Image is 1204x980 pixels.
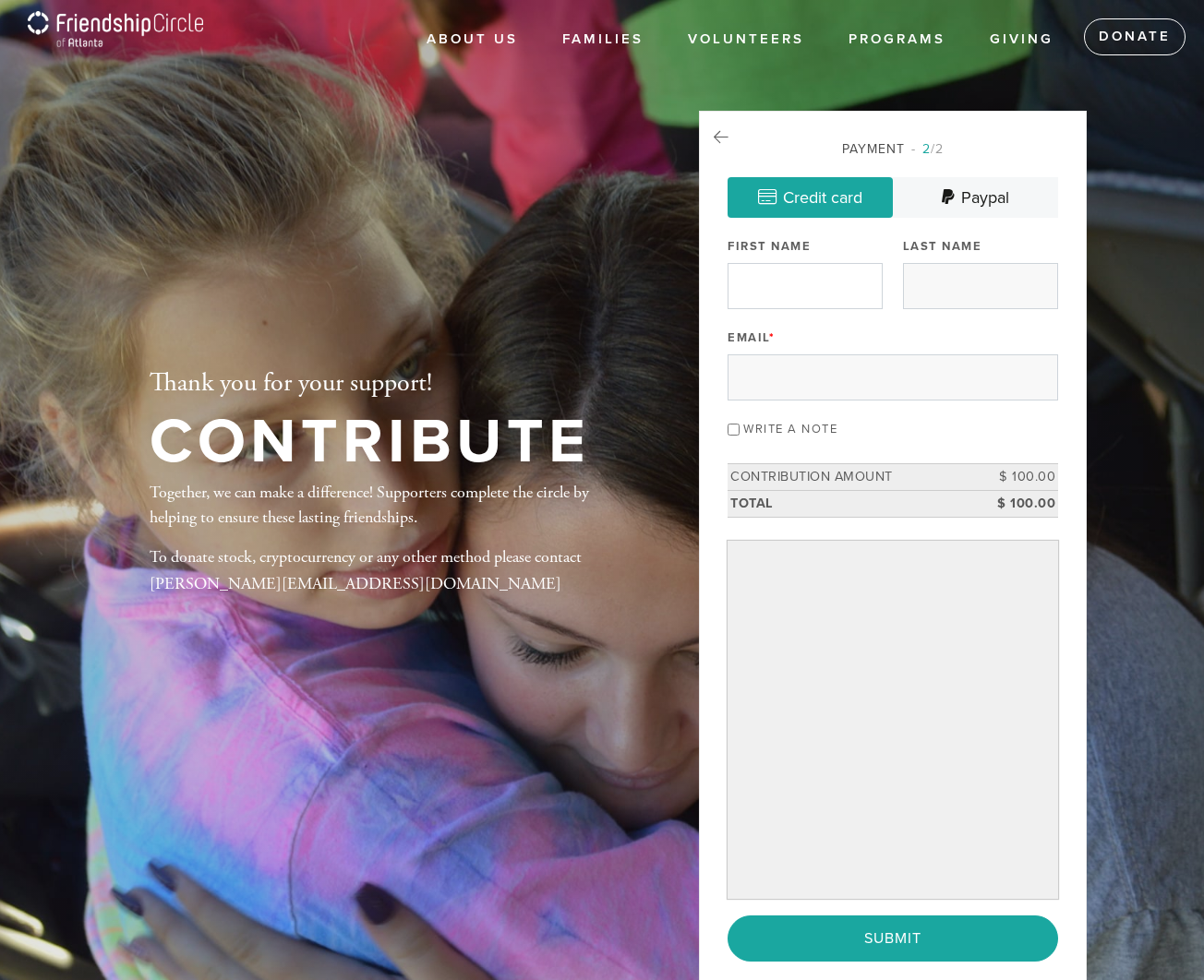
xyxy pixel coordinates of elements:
a: Paypal [893,177,1058,218]
label: Email [728,329,775,346]
h1: Contribute [150,412,590,472]
a: About Us [413,22,532,57]
td: Total [728,490,975,517]
a: Credit card [728,177,893,218]
a: Volunteers [674,22,818,57]
label: Last Name [903,238,982,255]
span: /2 [911,141,944,157]
td: Contribution Amount [728,464,975,491]
p: To donate stock, cryptocurrency or any other method please contact [PERSON_NAME][EMAIL_ADDRESS][D... [150,544,639,598]
div: Together, we can make a difference! Supporters complete the circle by helping to ensure these las... [150,480,639,613]
a: Families [548,22,657,57]
a: Giving [976,22,1067,57]
a: Donate [1084,18,1186,55]
td: $ 100.00 [975,490,1058,517]
h2: Thank you for your support! [150,368,590,400]
td: $ 100.00 [975,464,1058,491]
a: Programs [835,22,959,57]
iframe: Secure payment input frame [731,544,1054,895]
span: 2 [922,141,931,157]
label: Write a note [743,422,837,436]
img: Wordmark%20Atlanta%20PNG%20white.png [28,11,203,64]
label: First Name [728,238,811,255]
input: Submit [728,915,1058,962]
span: This field is required. [769,330,776,345]
div: Payment [728,139,1058,159]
